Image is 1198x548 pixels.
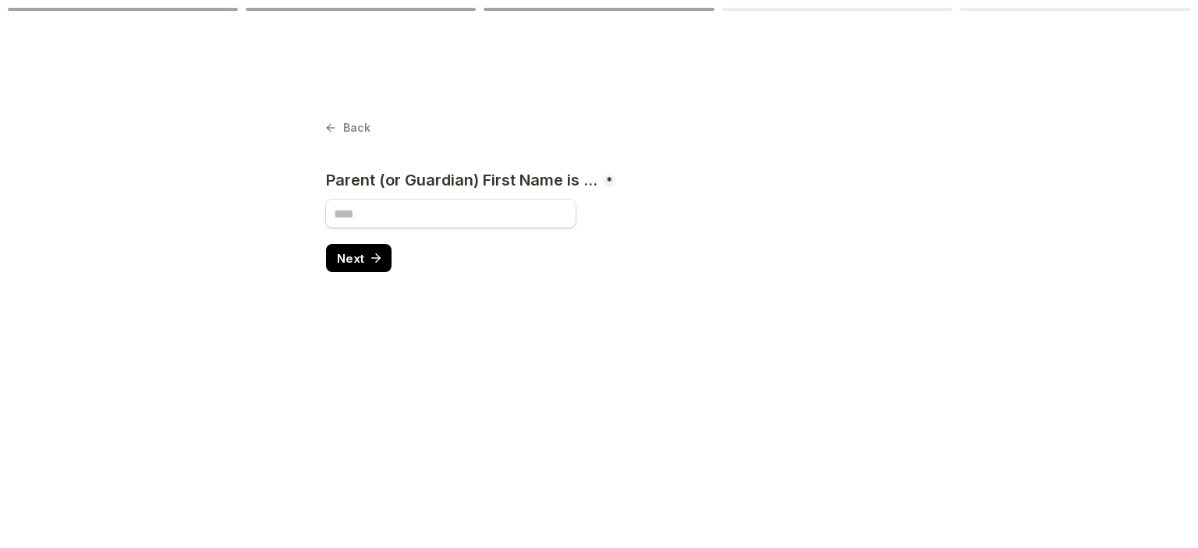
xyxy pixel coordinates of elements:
[337,253,364,264] span: Next
[326,200,576,228] input: Parent (or Guardian) First Name is ...
[343,122,370,133] span: Back
[326,244,392,272] button: Next
[326,171,601,190] h3: Parent (or Guardian) First Name is ...
[326,117,370,139] button: Back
